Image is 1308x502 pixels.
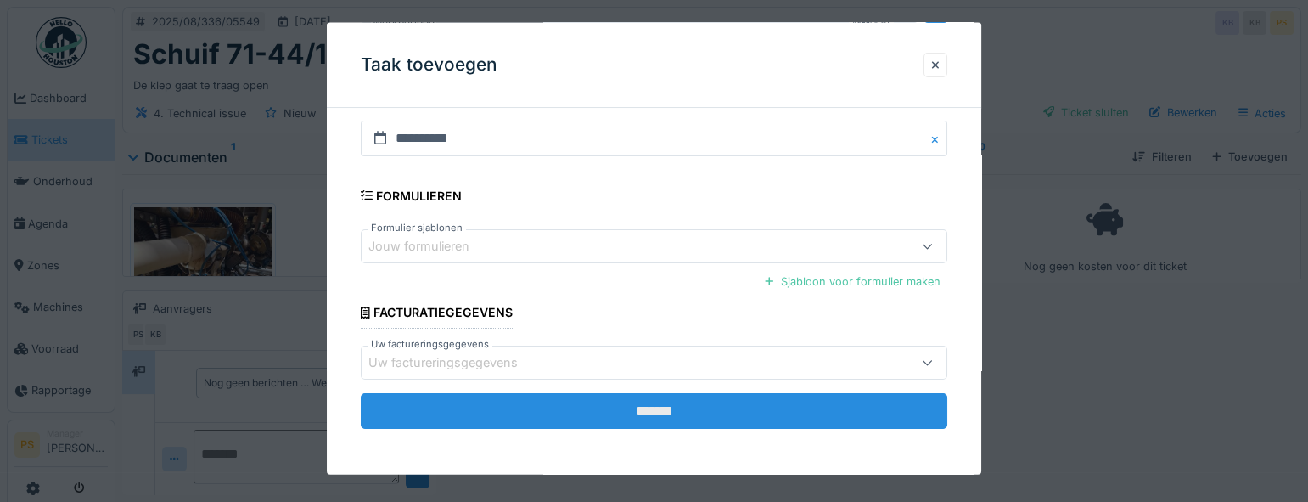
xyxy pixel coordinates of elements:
div: Formulieren [361,183,462,212]
div: Facturatiegegevens [361,300,513,329]
button: Close [929,120,947,155]
h3: Taak toevoegen [361,54,497,76]
label: Uw factureringsgegevens [368,337,492,352]
div: Jouw formulieren [368,237,493,256]
div: Uw factureringsgegevens [368,353,542,372]
label: Formulier sjablonen [368,220,466,234]
div: Sjabloon voor formulier maken [758,269,947,292]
